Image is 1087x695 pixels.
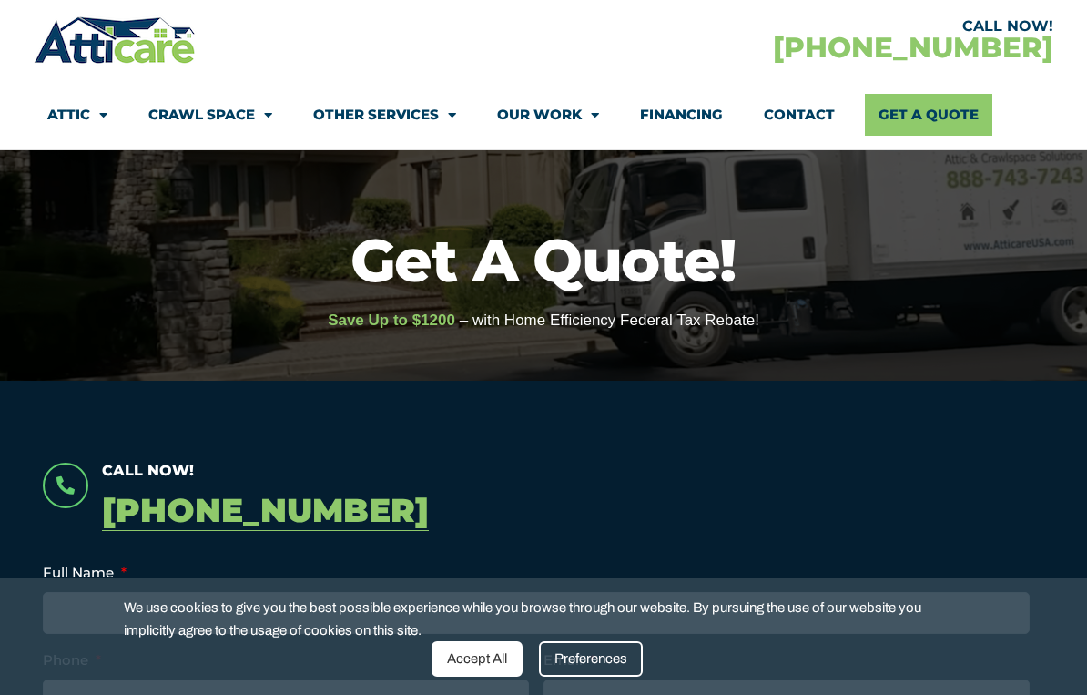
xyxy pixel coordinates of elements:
a: Other Services [313,94,456,136]
a: Our Work [497,94,599,136]
a: Financing [640,94,723,136]
a: Contact [764,94,835,136]
div: Preferences [539,641,643,677]
a: Attic [47,94,107,136]
label: Full Name [43,564,127,582]
span: Save Up to $1200 [328,312,455,329]
a: Get A Quote [865,94,992,136]
h1: Get A Quote! [9,230,1078,290]
a: Crawl Space [148,94,272,136]
div: CALL NOW! [543,19,1053,34]
div: Accept All [432,641,523,677]
span: – with Home Efficiency Federal Tax Rebate! [460,312,759,329]
nav: Menu [47,94,1040,136]
span: We use cookies to give you the best possible experience while you browse through our website. By ... [124,597,950,641]
span: Call Now! [102,462,194,479]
